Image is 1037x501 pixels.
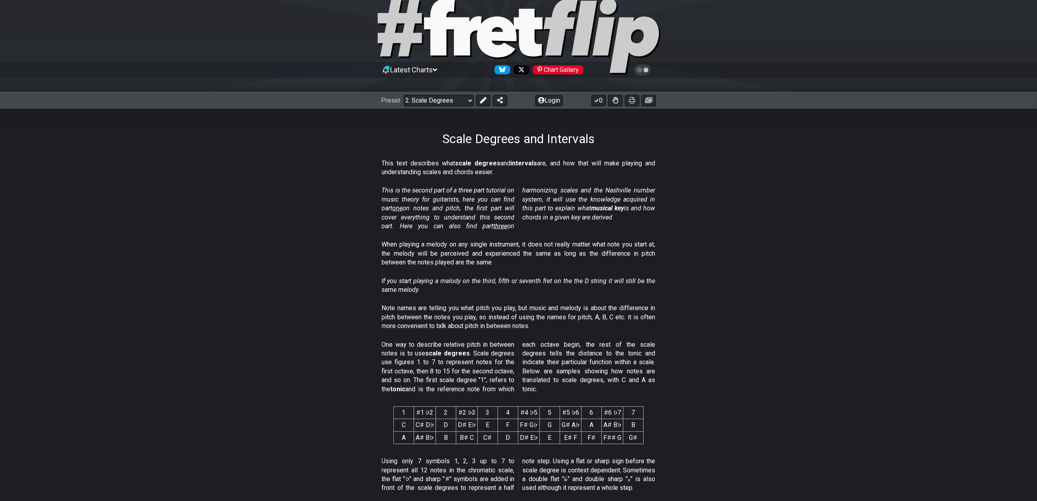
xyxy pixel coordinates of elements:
em: If you start playing a melody on the third, fifth or seventh fret on the the D string it will sti... [382,277,656,293]
span: Latest Charts [390,66,433,74]
td: B [623,419,644,431]
strong: scale degrees [455,159,500,167]
th: 1 [394,407,414,419]
th: ♯6 ♭7 [602,407,623,419]
button: 0 [591,95,606,106]
strong: intervals [510,159,537,167]
td: D♯ E♭ [456,419,478,431]
td: C [394,419,414,431]
a: #fretflip at Pinterest [529,65,584,74]
td: A♯ B♭ [414,431,436,444]
td: E [540,431,560,444]
th: ♯4 ♭5 [518,407,540,419]
span: Toggle light / dark theme [638,66,647,74]
th: 7 [623,407,644,419]
p: When playing a melody on any single instrument, it does not really matter what note you start at,... [382,240,656,267]
td: A [582,419,602,431]
td: F [498,419,518,431]
th: 6 [582,407,602,419]
p: Using only 7 symbols 1, 2, 3 up to 7 to represent all 12 notes in the chromatic scale, the flat "... [382,457,656,493]
button: Create image [642,95,656,106]
button: Share Preset [493,95,507,106]
th: 4 [498,407,518,419]
h1: Scale Degrees and Intervals [442,131,595,146]
th: 2 [436,407,456,419]
td: G♯ A♭ [560,419,582,431]
th: ♯5 ♭6 [560,407,582,419]
div: Chart Gallery [533,65,584,74]
span: one [393,204,403,212]
span: Preset [381,97,401,104]
td: E [478,419,498,431]
td: B♯ C [456,431,478,444]
select: Preset [404,95,474,106]
strong: scale degrees [426,350,470,357]
em: This is the second part of a three part tutorial on music theory for guitarists, here you can fin... [382,186,656,230]
td: E♯ F [560,431,582,444]
strong: tonic [391,385,406,393]
p: This text describes what and are, and how that will make playing and understanding scales and cho... [382,159,656,177]
p: Note names are telling you what pitch you play, but music and melody is about the difference in p... [382,304,656,330]
th: 5 [540,407,560,419]
td: F♯♯ G [602,431,623,444]
td: D♯ E♭ [518,431,540,444]
button: Print [625,95,639,106]
td: G♯ [623,431,644,444]
button: Edit Preset [476,95,490,106]
td: D [498,431,518,444]
td: A [394,431,414,444]
a: Follow #fretflip at X [510,65,529,74]
td: D [436,419,456,431]
td: F♯ [582,431,602,444]
strong: musical key [591,204,624,212]
th: 3 [478,407,498,419]
td: B [436,431,456,444]
a: Follow #fretflip at Bluesky [491,65,510,74]
th: ♯1 ♭2 [414,407,436,419]
td: F♯ G♭ [518,419,540,431]
td: C♯ [478,431,498,444]
p: One way to describe relative pitch in between notes is to use . Scale degrees use figures 1 to 7 ... [382,340,656,394]
td: A♯ B♭ [602,419,623,431]
th: ♯2 ♭3 [456,407,478,419]
button: Login [535,95,563,106]
td: G [540,419,560,431]
button: Toggle Dexterity for all fretkits [608,95,623,106]
span: three [494,222,508,230]
td: C♯ D♭ [414,419,436,431]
